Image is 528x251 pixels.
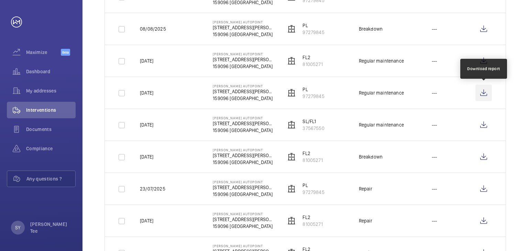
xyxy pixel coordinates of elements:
p: 97279845 [302,189,324,196]
div: Breakdown [359,153,383,160]
p: --- [432,57,437,64]
span: My addresses [26,87,76,94]
p: FL2 [302,150,322,157]
p: [STREET_ADDRESS][PERSON_NAME] [213,120,275,127]
p: [DATE] [140,153,153,160]
p: 23/07/2025 [140,185,165,192]
p: 159096 [GEOGRAPHIC_DATA] [213,95,275,102]
p: --- [432,89,437,96]
p: FL2 [302,214,322,221]
p: 97279845 [302,93,324,100]
p: --- [432,121,437,128]
p: PL [302,86,324,93]
p: SY [15,224,20,231]
div: Regular maintenance [359,57,404,64]
p: [PERSON_NAME] Tee [30,221,71,234]
p: [PERSON_NAME] Autopoint [213,52,275,56]
p: [PERSON_NAME] Autopoint [213,84,275,88]
p: 159096 [GEOGRAPHIC_DATA] [213,191,275,198]
p: [STREET_ADDRESS][PERSON_NAME] [213,152,275,159]
span: Documents [26,126,76,133]
p: 81005271 [302,221,322,228]
img: elevator.svg [287,57,296,65]
p: --- [432,153,437,160]
p: [DATE] [140,57,153,64]
p: [PERSON_NAME] Autopoint [213,20,275,24]
span: Interventions [26,107,76,113]
p: [STREET_ADDRESS][PERSON_NAME] [213,184,275,191]
p: [PERSON_NAME] Autopoint [213,148,275,152]
span: Compliance [26,145,76,152]
p: [DATE] [140,121,153,128]
span: Maximize [26,49,61,56]
p: --- [432,185,437,192]
img: elevator.svg [287,89,296,97]
p: [STREET_ADDRESS][PERSON_NAME] [213,88,275,95]
img: elevator.svg [287,217,296,225]
div: Repair [359,185,373,192]
p: 37567550 [302,125,324,132]
img: elevator.svg [287,153,296,161]
p: 97279845 [302,29,324,36]
span: Dashboard [26,68,76,75]
img: elevator.svg [287,25,296,33]
p: 159096 [GEOGRAPHIC_DATA] [213,63,275,70]
div: Repair [359,217,373,224]
p: 159096 [GEOGRAPHIC_DATA] [213,223,275,230]
span: Any questions ? [26,175,75,182]
img: elevator.svg [287,185,296,193]
span: Beta [61,49,70,56]
p: 159096 [GEOGRAPHIC_DATA] [213,31,275,38]
p: [PERSON_NAME] Autopoint [213,244,275,248]
img: elevator.svg [287,121,296,129]
p: [STREET_ADDRESS][PERSON_NAME] [213,24,275,31]
p: PL [302,182,324,189]
div: Breakdown [359,25,383,32]
p: [STREET_ADDRESS][PERSON_NAME] [213,216,275,223]
p: 81005271 [302,61,322,68]
p: PL [302,22,324,29]
div: Download report [467,66,500,72]
p: --- [432,25,437,32]
p: [PERSON_NAME] Autopoint [213,212,275,216]
p: [STREET_ADDRESS][PERSON_NAME] [213,56,275,63]
p: 81005271 [302,157,322,164]
p: 08/08/2025 [140,25,166,32]
p: 159096 [GEOGRAPHIC_DATA] [213,127,275,134]
p: FL2 [302,54,322,61]
div: Regular maintenance [359,121,404,128]
p: --- [432,217,437,224]
p: [PERSON_NAME] Autopoint [213,116,275,120]
p: [DATE] [140,89,153,96]
p: SL/FL1 [302,118,324,125]
p: [DATE] [140,217,153,224]
p: 159096 [GEOGRAPHIC_DATA] [213,159,275,166]
div: Regular maintenance [359,89,404,96]
p: [PERSON_NAME] Autopoint [213,180,275,184]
